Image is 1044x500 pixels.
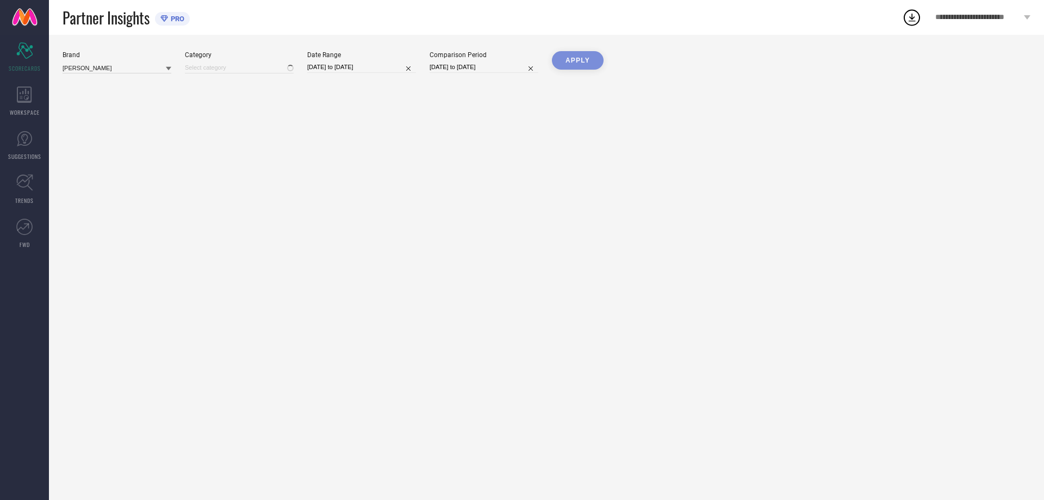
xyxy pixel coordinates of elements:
[902,8,922,27] div: Open download list
[307,61,416,73] input: Select date range
[10,108,40,116] span: WORKSPACE
[20,240,30,249] span: FWD
[9,64,41,72] span: SCORECARDS
[15,196,34,205] span: TRENDS
[185,51,294,59] div: Category
[63,7,150,29] span: Partner Insights
[63,51,171,59] div: Brand
[430,61,538,73] input: Select comparison period
[307,51,416,59] div: Date Range
[168,15,184,23] span: PRO
[430,51,538,59] div: Comparison Period
[8,152,41,161] span: SUGGESTIONS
